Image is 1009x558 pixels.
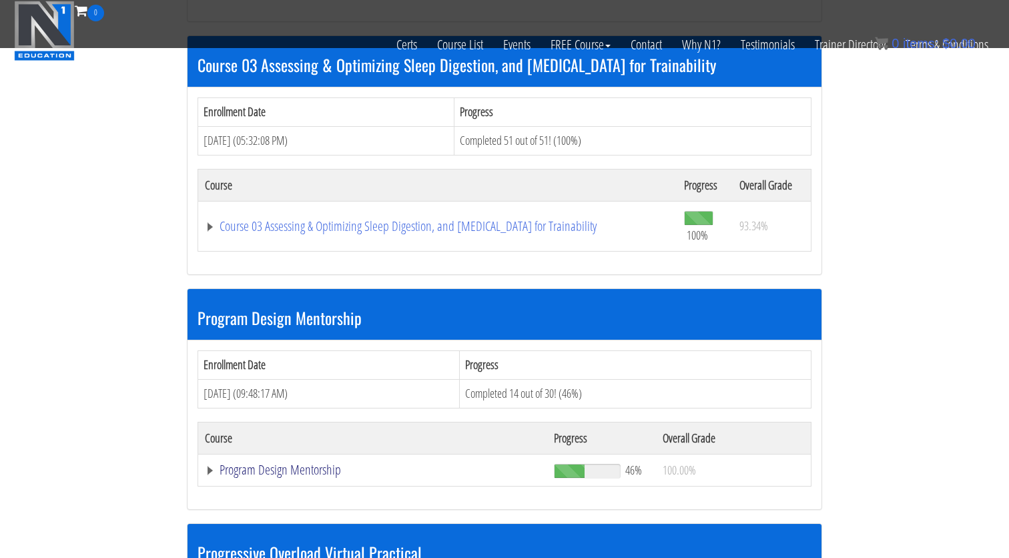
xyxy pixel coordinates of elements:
[75,1,104,19] a: 0
[896,21,998,68] a: Terms & Conditions
[198,380,460,408] td: [DATE] (09:48:17 AM)
[493,21,541,68] a: Events
[942,36,976,51] bdi: 0.00
[892,36,899,51] span: 0
[731,21,805,68] a: Testimonials
[656,454,811,486] td: 100.00%
[205,463,541,477] a: Program Design Mentorship
[621,21,672,68] a: Contact
[198,351,460,380] th: Enrollment Date
[875,36,976,51] a: 0 items: $0.00
[677,169,733,201] th: Progress
[687,228,708,242] span: 100%
[656,422,811,454] th: Overall Grade
[14,1,75,61] img: n1-education
[541,21,621,68] a: FREE Course
[427,21,493,68] a: Course List
[87,5,104,21] span: 0
[733,201,811,251] td: 93.34%
[733,169,811,201] th: Overall Grade
[460,380,811,408] td: Completed 14 out of 30! (46%)
[903,36,938,51] span: items:
[198,98,454,127] th: Enrollment Date
[198,309,811,326] h3: Program Design Mentorship
[460,351,811,380] th: Progress
[198,422,548,454] th: Course
[198,126,454,155] td: [DATE] (05:32:08 PM)
[672,21,731,68] a: Why N1?
[454,98,811,127] th: Progress
[205,220,671,233] a: Course 03 Assessing & Optimizing Sleep Digestion, and [MEDICAL_DATA] for Trainability
[625,463,642,477] span: 46%
[454,126,811,155] td: Completed 51 out of 51! (100%)
[198,169,678,201] th: Course
[547,422,656,454] th: Progress
[875,37,888,50] img: icon11.png
[198,56,811,73] h3: Course 03 Assessing & Optimizing Sleep Digestion, and [MEDICAL_DATA] for Trainability
[805,21,896,68] a: Trainer Directory
[386,21,427,68] a: Certs
[942,36,950,51] span: $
